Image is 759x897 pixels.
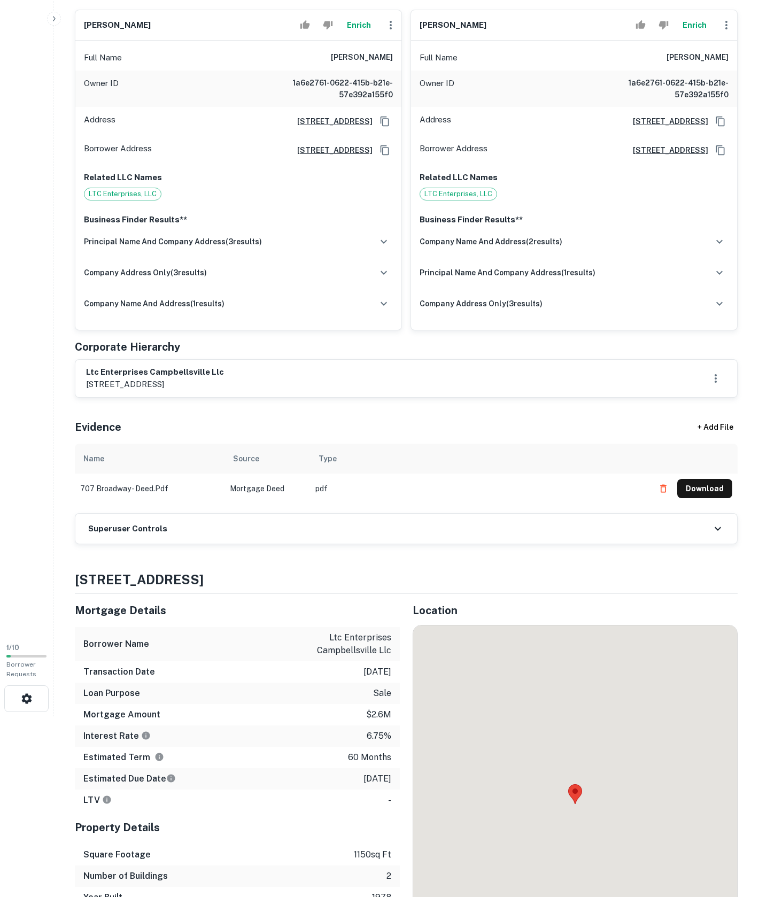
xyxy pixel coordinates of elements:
[420,77,454,100] p: Owner ID
[319,452,337,465] div: Type
[420,51,458,64] p: Full Name
[83,452,104,465] div: Name
[420,298,543,310] h6: company address only ( 3 results)
[102,795,112,805] svg: LTVs displayed on the website are for informational purposes only and may be reported incorrectly...
[420,213,729,226] p: Business Finder Results**
[289,144,373,156] a: [STREET_ADDRESS]
[224,444,310,474] th: Source
[83,708,160,721] h6: Mortgage Amount
[84,51,122,64] p: Full Name
[624,115,708,127] a: [STREET_ADDRESS]
[75,339,180,355] h5: Corporate Hierarchy
[706,811,759,863] iframe: Chat Widget
[631,14,650,36] button: Accept
[6,661,36,678] span: Borrower Requests
[295,631,391,657] p: ltc enterprises campbellsville llc
[366,708,391,721] p: $2.6m
[667,51,729,64] h6: [PERSON_NAME]
[654,14,673,36] button: Reject
[86,366,224,378] h6: ltc enterprises campbellsville llc
[373,687,391,700] p: sale
[83,730,151,743] h6: Interest Rate
[86,378,224,391] p: [STREET_ADDRESS]
[420,142,487,158] p: Borrower Address
[84,189,161,199] span: LTC Enterprises, LLC
[348,751,391,764] p: 60 months
[677,14,711,36] button: Enrich
[75,444,738,513] div: scrollable content
[75,444,224,474] th: Name
[6,644,19,652] span: 1 / 10
[420,113,451,129] p: Address
[377,142,393,158] button: Copy Address
[84,113,115,129] p: Address
[75,570,738,589] h4: [STREET_ADDRESS]
[354,848,391,861] p: 1150 sq ft
[141,731,151,740] svg: The interest rates displayed on the website are for informational purposes only and may be report...
[83,848,151,861] h6: Square Footage
[386,870,391,883] p: 2
[319,14,337,36] button: Reject
[624,144,708,156] a: [STREET_ADDRESS]
[84,213,393,226] p: Business Finder Results**
[75,419,121,435] h5: Evidence
[367,730,391,743] p: 6.75%
[420,171,729,184] p: Related LLC Names
[83,666,155,678] h6: Transaction Date
[310,474,648,504] td: pdf
[363,666,391,678] p: [DATE]
[83,751,164,764] h6: Estimated Term
[420,267,595,279] h6: principal name and company address ( 1 results)
[388,794,391,807] p: -
[654,480,673,497] button: Delete file
[420,236,562,248] h6: company name and address ( 2 results)
[84,267,207,279] h6: company address only ( 3 results)
[678,418,753,437] div: + Add File
[224,474,310,504] td: Mortgage Deed
[83,870,168,883] h6: Number of Buildings
[342,14,376,36] button: Enrich
[420,189,497,199] span: LTC Enterprises, LLC
[233,452,259,465] div: Source
[331,51,393,64] h6: [PERSON_NAME]
[677,479,732,498] button: Download
[166,774,176,783] svg: Estimate is based on a standard schedule for this type of loan.
[88,523,167,535] h6: Superuser Controls
[84,19,151,32] h6: [PERSON_NAME]
[75,602,400,618] h5: Mortgage Details
[296,14,314,36] button: Accept
[83,772,176,785] h6: Estimated Due Date
[600,77,729,100] h6: 1a6e2761-0622-415b-b21e-57e392a155f0
[154,752,164,762] svg: Term is based on a standard schedule for this type of loan.
[83,638,149,651] h6: Borrower Name
[75,474,224,504] td: 707 broadway - deed.pdf
[413,602,738,618] h5: Location
[712,142,729,158] button: Copy Address
[289,115,373,127] a: [STREET_ADDRESS]
[84,142,152,158] p: Borrower Address
[83,794,112,807] h6: LTV
[84,77,119,100] p: Owner ID
[310,444,648,474] th: Type
[712,113,729,129] button: Copy Address
[420,19,486,32] h6: [PERSON_NAME]
[363,772,391,785] p: [DATE]
[84,298,224,310] h6: company name and address ( 1 results)
[75,819,400,836] h5: Property Details
[84,171,393,184] p: Related LLC Names
[83,687,140,700] h6: Loan Purpose
[265,77,393,100] h6: 1a6e2761-0622-415b-b21e-57e392a155f0
[84,236,262,248] h6: principal name and company address ( 3 results)
[377,113,393,129] button: Copy Address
